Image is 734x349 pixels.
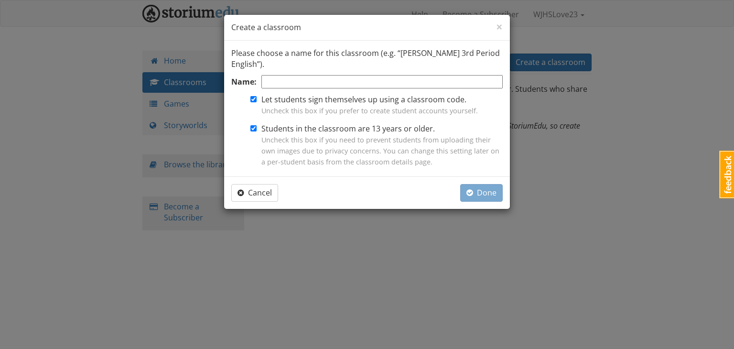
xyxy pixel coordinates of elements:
span: Cancel [237,187,272,198]
span: × [496,19,503,34]
button: Done [460,184,503,202]
span: Uncheck this box if you prefer to create student accounts yourself. [261,106,478,115]
p: Please choose a name for this classroom (e.g. “[PERSON_NAME] 3rd Period English”). [231,48,503,70]
div: Create a classroom [224,15,510,41]
span: Uncheck this box if you need to prevent students from uploading their own images due to privacy c... [261,135,499,166]
button: Cancel [231,184,278,202]
label: Let students sign themselves up using a classroom code. [261,94,478,116]
label: Students in the classroom are 13 years or older. [261,123,503,167]
label: Name: [231,76,257,87]
span: Done [466,187,497,198]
